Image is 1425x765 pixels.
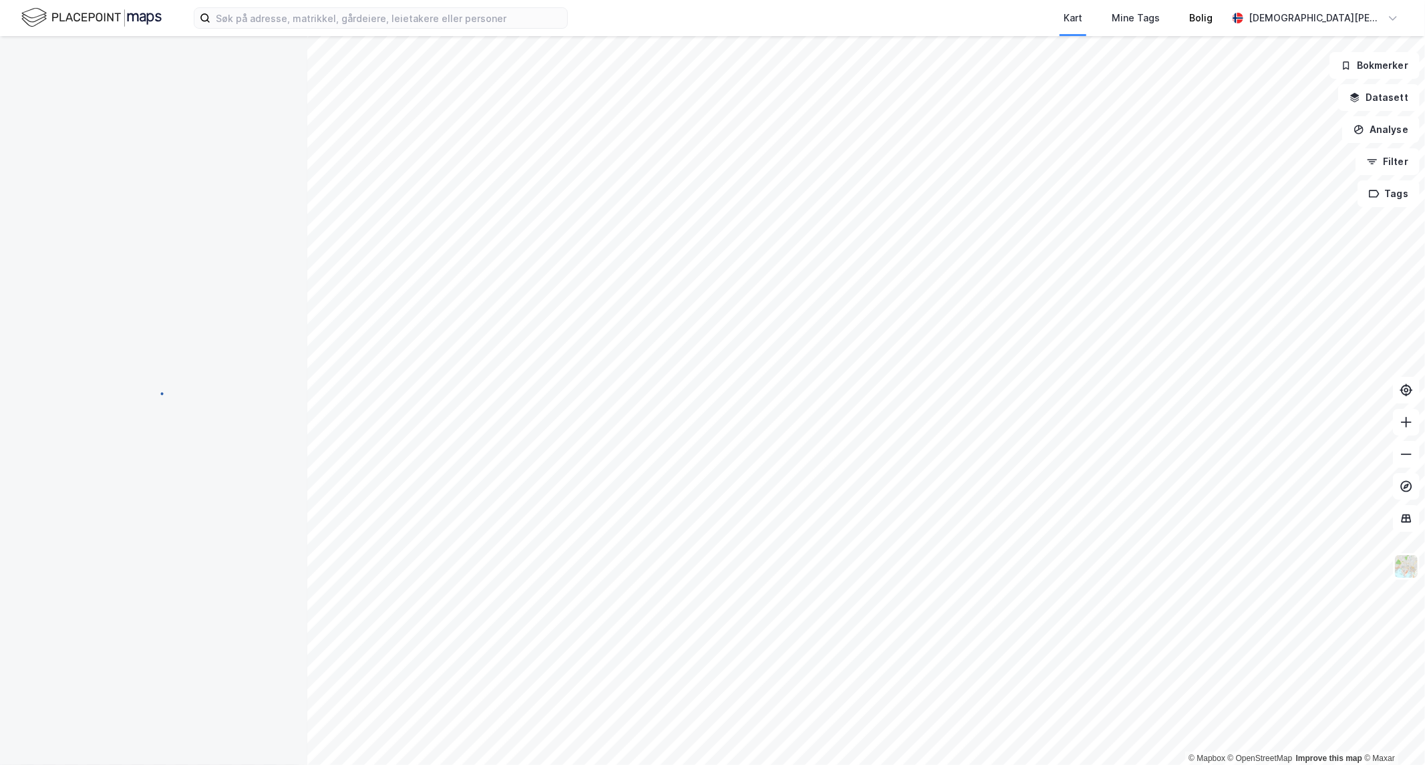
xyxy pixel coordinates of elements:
[1296,754,1362,763] a: Improve this map
[1189,10,1213,26] div: Bolig
[1358,701,1425,765] div: Kontrollprogram for chat
[1356,148,1420,175] button: Filter
[1338,84,1420,111] button: Datasett
[210,8,567,28] input: Søk på adresse, matrikkel, gårdeiere, leietakere eller personer
[1394,554,1419,579] img: Z
[1064,10,1082,26] div: Kart
[1358,701,1425,765] iframe: Chat Widget
[1189,754,1225,763] a: Mapbox
[21,6,162,29] img: logo.f888ab2527a4732fd821a326f86c7f29.svg
[143,382,164,404] img: spinner.a6d8c91a73a9ac5275cf975e30b51cfb.svg
[1112,10,1160,26] div: Mine Tags
[1358,180,1420,207] button: Tags
[1228,754,1293,763] a: OpenStreetMap
[1329,52,1420,79] button: Bokmerker
[1342,116,1420,143] button: Analyse
[1249,10,1382,26] div: [DEMOGRAPHIC_DATA][PERSON_NAME]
